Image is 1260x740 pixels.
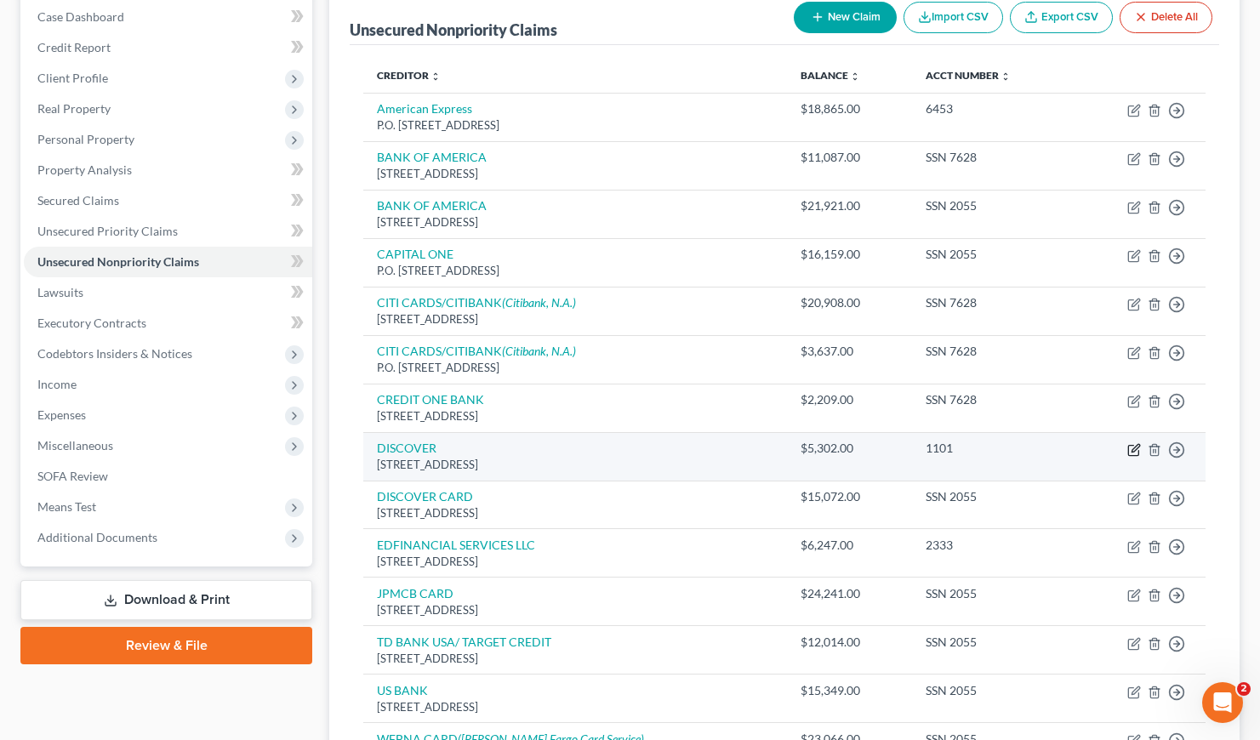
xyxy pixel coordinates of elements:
div: $3,637.00 [801,343,898,360]
div: [STREET_ADDRESS] [377,408,773,424]
span: Executory Contracts [37,316,146,330]
i: (Citibank, N.A.) [502,295,576,310]
span: Credit Report [37,40,111,54]
div: [STREET_ADDRESS] [377,166,773,182]
i: unfold_more [1001,71,1011,82]
i: unfold_more [850,71,860,82]
a: Balance unfold_more [801,69,860,82]
div: $6,247.00 [801,537,898,554]
div: [STREET_ADDRESS] [377,311,773,327]
span: Codebtors Insiders & Notices [37,346,192,361]
a: Acct Number unfold_more [926,69,1011,82]
a: Executory Contracts [24,308,312,339]
div: SSN 7628 [926,391,1060,408]
button: Import CSV [904,2,1003,33]
iframe: Intercom live chat [1202,682,1243,723]
span: Unsecured Priority Claims [37,224,178,238]
i: (Citibank, N.A.) [502,344,576,358]
a: US BANK [377,683,428,697]
button: Delete All [1120,2,1212,33]
a: Export CSV [1010,2,1113,33]
a: TD BANK USA/ TARGET CREDIT [377,635,551,649]
div: $24,241.00 [801,585,898,602]
div: SSN 7628 [926,343,1060,360]
div: $18,865.00 [801,100,898,117]
div: P.O. [STREET_ADDRESS] [377,117,773,134]
div: SSN 7628 [926,149,1060,166]
div: $21,921.00 [801,197,898,214]
div: SSN 2055 [926,197,1060,214]
a: Secured Claims [24,185,312,216]
div: P.O. [STREET_ADDRESS] [377,263,773,279]
div: 1101 [926,440,1060,457]
span: Real Property [37,101,111,116]
div: [STREET_ADDRESS] [377,602,773,618]
button: New Claim [794,2,897,33]
a: Property Analysis [24,155,312,185]
span: 2 [1237,682,1251,696]
span: Property Analysis [37,162,132,177]
span: SOFA Review [37,469,108,483]
div: $2,209.00 [801,391,898,408]
i: unfold_more [430,71,441,82]
a: Unsecured Nonpriority Claims [24,247,312,277]
a: SOFA Review [24,461,312,492]
a: DISCOVER CARD [377,489,473,504]
div: $12,014.00 [801,634,898,651]
div: SSN 2055 [926,488,1060,505]
div: [STREET_ADDRESS] [377,554,773,570]
a: CREDIT ONE BANK [377,392,484,407]
a: BANK OF AMERICA [377,198,487,213]
a: CAPITAL ONE [377,247,453,261]
a: EDFINANCIAL SERVICES LLC [377,538,535,552]
a: BANK OF AMERICA [377,150,487,164]
span: Lawsuits [37,285,83,299]
div: SSN 2055 [926,585,1060,602]
div: [STREET_ADDRESS] [377,214,773,231]
div: P.O. [STREET_ADDRESS] [377,360,773,376]
a: JPMCB CARD [377,586,453,601]
div: [STREET_ADDRESS] [377,505,773,521]
div: SSN 2055 [926,634,1060,651]
div: SSN 2055 [926,682,1060,699]
a: Review & File [20,627,312,664]
div: $15,349.00 [801,682,898,699]
div: Unsecured Nonpriority Claims [350,20,557,40]
span: Client Profile [37,71,108,85]
a: Case Dashboard [24,2,312,32]
div: $5,302.00 [801,440,898,457]
span: Expenses [37,407,86,422]
span: Secured Claims [37,193,119,208]
span: Miscellaneous [37,438,113,453]
a: CITI CARDS/CITIBANK(Citibank, N.A.) [377,295,576,310]
a: CITI CARDS/CITIBANK(Citibank, N.A.) [377,344,576,358]
div: $16,159.00 [801,246,898,263]
span: Income [37,377,77,391]
span: Case Dashboard [37,9,124,24]
div: $15,072.00 [801,488,898,505]
span: Personal Property [37,132,134,146]
div: 2333 [926,537,1060,554]
a: Lawsuits [24,277,312,308]
div: $20,908.00 [801,294,898,311]
div: SSN 2055 [926,246,1060,263]
a: Credit Report [24,32,312,63]
a: Download & Print [20,580,312,620]
div: 6453 [926,100,1060,117]
a: Creditor unfold_more [377,69,441,82]
div: [STREET_ADDRESS] [377,651,773,667]
div: $11,087.00 [801,149,898,166]
a: Unsecured Priority Claims [24,216,312,247]
div: [STREET_ADDRESS] [377,699,773,715]
span: Additional Documents [37,530,157,544]
div: [STREET_ADDRESS] [377,457,773,473]
div: SSN 7628 [926,294,1060,311]
span: Unsecured Nonpriority Claims [37,254,199,269]
a: DISCOVER [377,441,436,455]
span: Means Test [37,499,96,514]
a: American Express [377,101,472,116]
